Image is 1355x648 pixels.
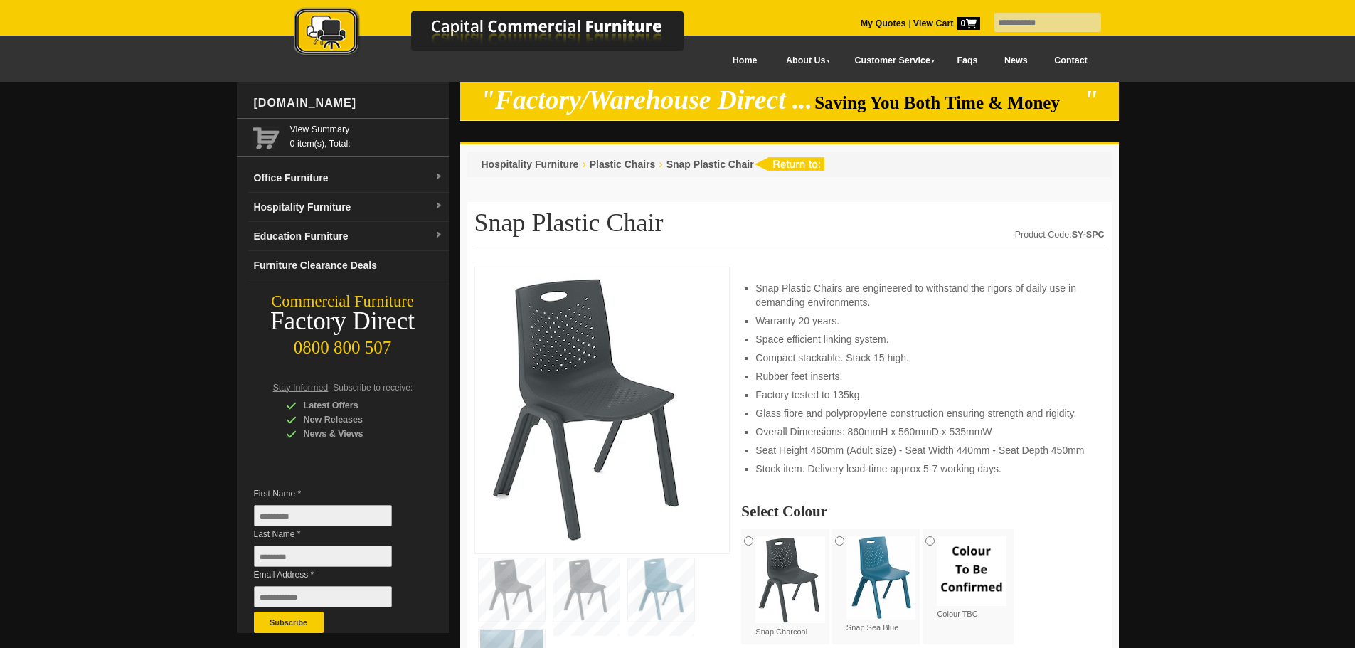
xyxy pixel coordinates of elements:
[435,231,443,240] img: dropdown
[480,85,812,115] em: "Factory/Warehouse Direct ...
[254,546,392,567] input: Last Name *
[839,45,943,77] a: Customer Service
[582,157,585,171] li: ›
[590,159,656,170] a: Plastic Chairs
[861,18,906,28] a: My Quotes
[846,536,916,620] img: Snap Sea Blue
[333,383,413,393] span: Subscribe to receive:
[755,536,825,637] label: Snap Charcoal
[273,383,329,393] span: Stay Informed
[1015,228,1105,242] div: Product Code:
[755,462,1090,476] li: Stock item. Delivery lead-time approx 5-7 working days.
[1083,85,1098,115] em: "
[1072,230,1105,240] strong: SY-SPC
[435,173,443,181] img: dropdown
[814,93,1081,112] span: Saving You Both Time & Money
[248,193,449,222] a: Hospitality Furnituredropdown
[286,427,421,441] div: News & Views
[290,122,443,137] a: View Summary
[666,159,754,170] a: Snap Plastic Chair
[290,122,443,149] span: 0 item(s), Total:
[237,292,449,312] div: Commercial Furniture
[755,536,825,623] img: Snap Charcoal
[846,536,916,634] label: Snap Sea Blue
[1041,45,1100,77] a: Contact
[944,45,992,77] a: Faqs
[659,157,662,171] li: ›
[937,536,1006,620] label: Colour TBC
[286,413,421,427] div: New Releases
[237,312,449,331] div: Factory Direct
[754,157,824,171] img: return to
[254,568,413,582] span: Email Address *
[755,425,1090,439] li: Overall Dimensions: 860mmH x 560mmD x 535mmW
[482,275,696,542] img: Snap Plastic Chair
[255,7,753,59] img: Capital Commercial Furniture Logo
[286,398,421,413] div: Latest Offers
[474,209,1105,245] h1: Snap Plastic Chair
[755,314,1090,328] li: Warranty 20 years.
[755,388,1090,402] li: Factory tested to 135kg.
[755,443,1090,457] li: Seat Height 460mm (Adult size) - Seat Width 440mm - Seat Depth 450mm
[755,351,1090,365] li: Compact stackable. Stack 15 high.
[254,527,413,541] span: Last Name *
[913,18,980,28] strong: View Cart
[435,202,443,211] img: dropdown
[741,504,1104,519] h2: Select Colour
[248,82,449,124] div: [DOMAIN_NAME]
[482,159,579,170] a: Hospitality Furniture
[755,369,1090,383] li: Rubber feet inserts.
[248,222,449,251] a: Education Furnituredropdown
[255,7,753,63] a: Capital Commercial Furniture Logo
[937,536,1006,606] img: Colour TBC
[991,45,1041,77] a: News
[254,487,413,501] span: First Name *
[254,505,392,526] input: First Name *
[957,17,980,30] span: 0
[254,586,392,607] input: Email Address *
[237,331,449,358] div: 0800 800 507
[248,251,449,280] a: Furniture Clearance Deals
[755,281,1090,309] li: Snap Plastic Chairs are engineered to withstand the rigors of daily use in demanding environments.
[770,45,839,77] a: About Us
[755,332,1090,346] li: Space efficient linking system.
[910,18,979,28] a: View Cart0
[755,406,1090,420] li: Glass fibre and polypropylene construction ensuring strength and rigidity.
[248,164,449,193] a: Office Furnituredropdown
[254,612,324,633] button: Subscribe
